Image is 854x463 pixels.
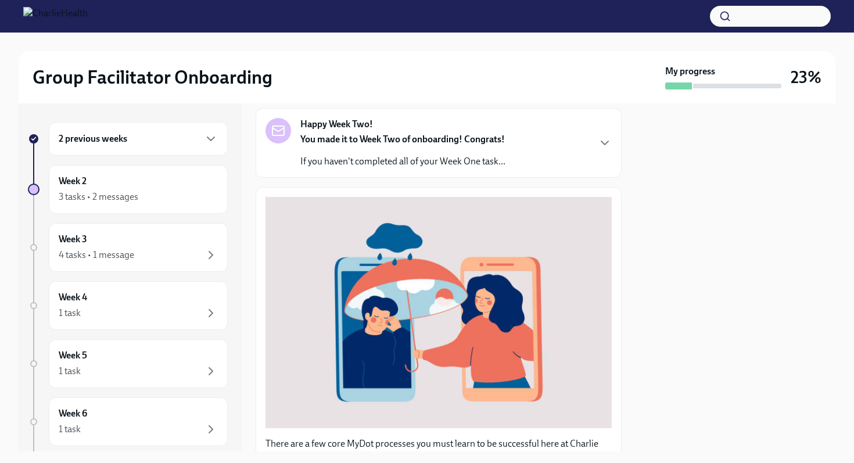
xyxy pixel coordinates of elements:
div: 1 task [59,423,81,436]
div: 2 previous weeks [49,122,228,156]
div: 3 tasks • 2 messages [59,191,138,203]
a: Week 23 tasks • 2 messages [28,165,228,214]
h6: Week 5 [59,349,87,362]
div: 4 tasks • 1 message [59,249,134,261]
h6: Week 6 [59,407,87,420]
a: Week 34 tasks • 1 message [28,223,228,272]
strong: You made it to Week Two of onboarding! Congrats! [300,134,505,145]
h6: 2 previous weeks [59,132,127,145]
img: CharlieHealth [23,7,88,26]
button: Zoom image [265,197,612,428]
a: Week 61 task [28,397,228,446]
strong: Happy Week Two! [300,118,373,131]
h6: Week 2 [59,175,87,188]
p: There are a few core MyDot processes you must learn to be successful here at Charlie Health! [265,437,612,463]
a: Week 41 task [28,281,228,330]
h3: 23% [791,67,821,88]
h6: Week 3 [59,233,87,246]
a: Week 51 task [28,339,228,388]
h2: Group Facilitator Onboarding [33,66,272,89]
div: 1 task [59,307,81,320]
p: If you haven't completed all of your Week One task... [300,155,505,168]
h6: Week 4 [59,291,87,304]
strong: My progress [665,65,715,78]
div: 1 task [59,365,81,378]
